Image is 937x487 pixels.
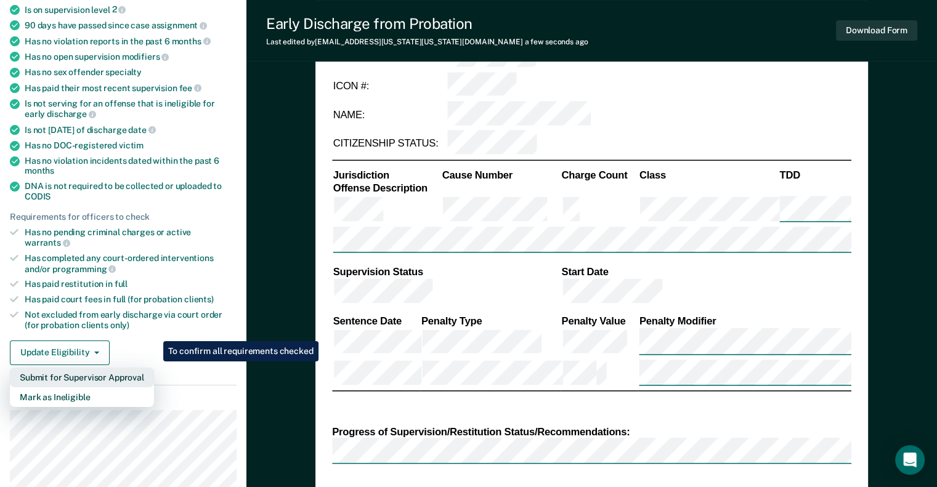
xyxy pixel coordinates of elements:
[25,67,237,78] div: Has no sex offender
[332,424,851,438] div: Progress of Supervision/Restitution Status/Recommendations:
[112,4,126,14] span: 2
[638,315,851,328] th: Penalty Modifier
[25,181,237,202] div: DNA is not required to be collected or uploaded to
[638,168,779,182] th: Class
[10,368,154,407] div: Dropdown Menu
[25,20,237,31] div: 90 days have passed since case
[152,20,207,30] span: assignment
[10,212,237,222] div: Requirements for officers to check
[25,238,70,248] span: warrants
[25,4,237,15] div: Is on supervision level
[172,36,211,46] span: months
[128,125,155,135] span: date
[332,129,446,158] td: CITIZENSHIP STATUS:
[52,264,116,274] span: programming
[421,315,561,328] th: Penalty Type
[25,124,237,135] div: Is not [DATE] of discharge
[119,140,144,150] span: victim
[25,51,237,62] div: Has no open supervision
[25,83,237,94] div: Has paid their most recent supervision
[25,166,54,175] span: months
[47,109,96,119] span: discharge
[332,182,441,195] th: Offense Description
[25,253,237,274] div: Has completed any court-ordered interventions and/or
[25,191,51,201] span: CODIS
[184,294,214,304] span: clients)
[115,279,128,289] span: full
[895,445,925,475] div: Open Intercom Messenger
[332,168,441,182] th: Jurisdiction
[836,20,917,41] button: Download Form
[332,100,446,129] td: NAME:
[105,67,142,77] span: specialty
[25,156,237,177] div: Has no violation incidents dated within the past 6
[25,279,237,289] div: Has paid restitution in
[10,340,110,365] button: Update Eligibility
[25,294,237,305] div: Has paid court fees in full (for probation
[332,315,420,328] th: Sentence Date
[110,320,129,330] span: only)
[332,71,446,100] td: ICON #:
[441,168,561,182] th: Cause Number
[122,52,169,62] span: modifiers
[25,36,237,47] div: Has no violation reports in the past 6
[779,168,851,182] th: TDD
[561,315,638,328] th: Penalty Value
[179,83,201,93] span: fee
[266,15,588,33] div: Early Discharge from Probation
[524,38,588,46] span: a few seconds ago
[561,168,638,182] th: Charge Count
[10,368,154,387] button: Submit for Supervisor Approval
[25,140,237,151] div: Has no DOC-registered
[266,38,588,46] div: Last edited by [EMAIL_ADDRESS][US_STATE][US_STATE][DOMAIN_NAME]
[25,99,237,119] div: Is not serving for an offense that is ineligible for early
[561,265,851,278] th: Start Date
[10,387,154,407] button: Mark as Ineligible
[332,265,561,278] th: Supervision Status
[25,310,237,331] div: Not excluded from early discharge via court order (for probation clients
[25,227,237,248] div: Has no pending criminal charges or active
